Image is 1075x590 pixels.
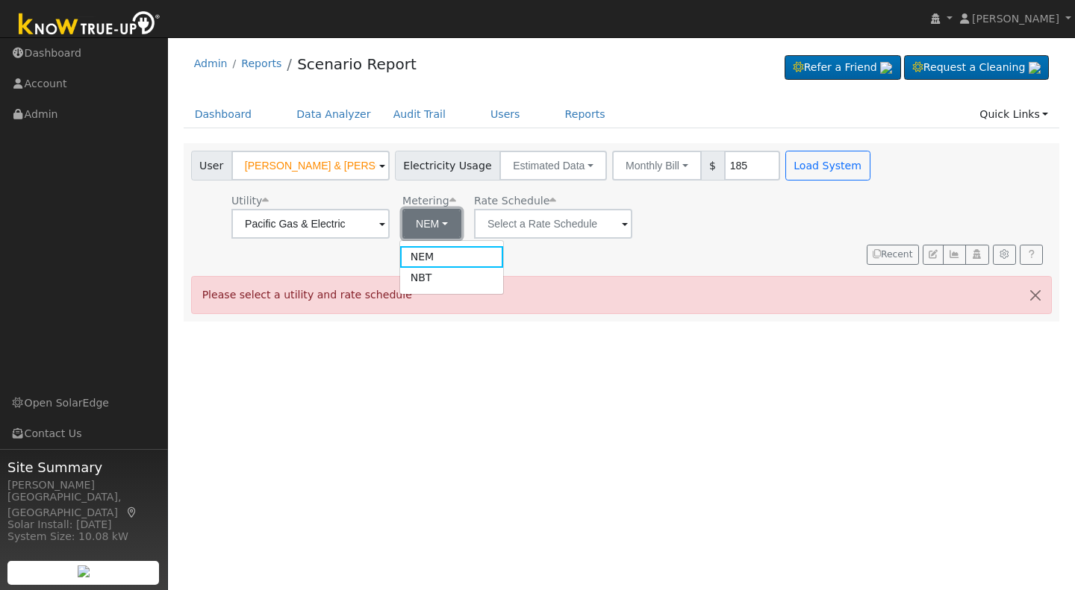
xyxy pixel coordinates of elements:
[479,101,532,128] a: Users
[7,489,160,521] div: [GEOGRAPHIC_DATA], [GEOGRAPHIC_DATA]
[972,13,1059,25] span: [PERSON_NAME]
[297,55,417,73] a: Scenario Report
[7,477,160,493] div: [PERSON_NAME]
[701,151,725,181] span: $
[395,151,500,181] span: Electricity Usage
[1020,245,1043,266] a: Help Link
[231,151,390,181] input: Select a User
[400,268,504,289] a: NBT
[382,101,457,128] a: Audit Trail
[880,62,892,74] img: retrieve
[78,565,90,577] img: retrieve
[993,245,1016,266] button: Settings
[184,101,264,128] a: Dashboard
[785,55,901,81] a: Refer a Friend
[1029,62,1041,74] img: retrieve
[400,246,504,267] a: NEM
[474,195,556,207] span: Alias: None
[923,245,944,266] button: Edit User
[285,101,382,128] a: Data Analyzer
[202,289,412,301] span: Please select a utility and rate schedule
[402,193,461,209] div: Metering
[968,101,1059,128] a: Quick Links
[904,55,1049,81] a: Request a Cleaning
[1020,277,1051,313] button: Close
[965,245,988,266] button: Login As
[612,151,702,181] button: Monthly Bill
[474,209,632,239] input: Select a Rate Schedule
[11,8,168,42] img: Know True-Up
[7,457,160,477] span: Site Summary
[402,209,461,239] button: NEM
[191,151,232,181] span: User
[785,151,870,181] button: Load System
[943,245,966,266] button: Multi-Series Graph
[125,506,139,518] a: Map
[867,245,919,266] button: Recent
[554,101,617,128] a: Reports
[231,209,390,239] input: Select a Utility
[499,151,607,181] button: Estimated Data
[241,57,281,69] a: Reports
[7,517,160,533] div: Solar Install: [DATE]
[194,57,228,69] a: Admin
[7,529,160,545] div: System Size: 10.08 kW
[231,193,390,209] div: Utility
